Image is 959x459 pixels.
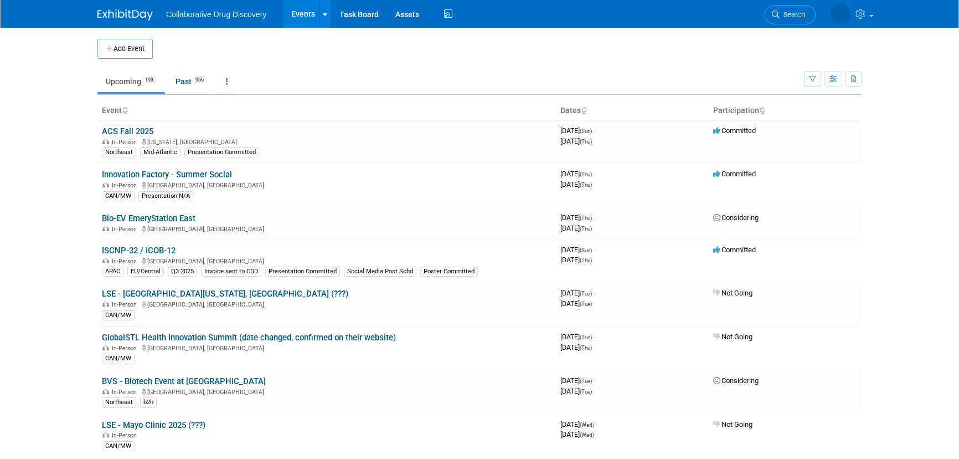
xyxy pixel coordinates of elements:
[112,258,140,265] span: In-Person
[594,213,595,222] span: -
[167,71,215,92] a: Past966
[560,137,592,145] span: [DATE]
[102,213,195,223] a: Bio-EV EmeryStation East
[102,137,551,146] div: [US_STATE], [GEOGRAPHIC_DATA]
[102,180,551,189] div: [GEOGRAPHIC_DATA], [GEOGRAPHIC_DATA]
[102,432,109,437] img: In-Person Event
[102,170,232,180] a: Innovation Factory - Summer Social
[713,213,759,222] span: Considering
[594,126,595,135] span: -
[713,170,756,178] span: Committed
[594,246,595,254] span: -
[201,267,261,277] div: Invoice sent to CDD
[560,246,595,254] span: [DATE]
[102,182,109,187] img: In-Person Event
[580,432,594,438] span: (Wed)
[166,10,266,19] span: Collaborative Drug Discovery
[102,376,266,386] a: BVS - Biotech Event at [GEOGRAPHIC_DATA]
[560,333,595,341] span: [DATE]
[127,267,164,277] div: EU/Central
[122,106,127,115] a: Sort by Event Name
[102,310,135,320] div: CAN/MW
[142,76,157,84] span: 193
[594,170,595,178] span: -
[596,420,597,429] span: -
[560,299,592,308] span: [DATE]
[112,226,140,233] span: In-Person
[97,39,153,59] button: Add Event
[713,376,759,385] span: Considering
[102,226,109,231] img: In-Person Event
[580,378,592,384] span: (Tue)
[102,397,136,407] div: Northeast
[192,76,207,84] span: 966
[102,246,176,256] a: ISCNP-32 / ICOB-12
[102,139,109,144] img: In-Person Event
[560,213,595,222] span: [DATE]
[112,345,140,352] span: In-Person
[102,343,551,352] div: [GEOGRAPHIC_DATA], [GEOGRAPHIC_DATA]
[97,9,153,21] img: ExhibitDay
[713,420,752,429] span: Not Going
[102,224,551,233] div: [GEOGRAPHIC_DATA], [GEOGRAPHIC_DATA]
[140,397,157,407] div: b2h
[140,147,181,157] div: Mid-Atlantic
[580,215,592,221] span: (Thu)
[709,101,862,120] th: Participation
[102,191,135,201] div: CAN/MW
[560,126,595,135] span: [DATE]
[102,387,551,396] div: [GEOGRAPHIC_DATA], [GEOGRAPHIC_DATA]
[102,289,348,299] a: LSE - [GEOGRAPHIC_DATA][US_STATE], [GEOGRAPHIC_DATA] (???)
[560,420,597,429] span: [DATE]
[112,301,140,308] span: In-Person
[594,333,595,341] span: -
[580,345,592,351] span: (Thu)
[102,420,205,430] a: LSE - Mayo Clinic 2025 (???)
[102,147,136,157] div: Northeast
[102,126,153,136] a: ACS Fall 2025
[102,345,109,350] img: In-Person Event
[184,147,259,157] div: Presentation Committed
[580,128,592,134] span: (Sun)
[581,106,586,115] a: Sort by Start Date
[780,11,805,19] span: Search
[580,301,592,307] span: (Tue)
[112,182,140,189] span: In-Person
[560,289,595,297] span: [DATE]
[102,256,551,265] div: [GEOGRAPHIC_DATA], [GEOGRAPHIC_DATA]
[102,267,123,277] div: APAC
[556,101,709,120] th: Dates
[560,387,592,395] span: [DATE]
[713,246,756,254] span: Committed
[168,267,197,277] div: Q3 2025
[265,267,340,277] div: Presentation Committed
[830,4,851,25] img: Mel Berg
[713,333,752,341] span: Not Going
[102,299,551,308] div: [GEOGRAPHIC_DATA], [GEOGRAPHIC_DATA]
[560,224,592,232] span: [DATE]
[420,267,478,277] div: Poster Committed
[112,432,140,439] span: In-Person
[97,71,165,92] a: Upcoming193
[713,126,756,135] span: Committed
[580,257,592,263] span: (Thu)
[102,333,396,343] a: GlobalSTL Health Innovation Summit (date changed, confirmed on their website)
[580,171,592,177] span: (Thu)
[580,422,594,428] span: (Wed)
[580,389,592,395] span: (Tue)
[560,343,592,351] span: [DATE]
[580,226,592,232] span: (Thu)
[560,170,595,178] span: [DATE]
[713,289,752,297] span: Not Going
[560,376,595,385] span: [DATE]
[344,267,416,277] div: Social Media Post Schd
[580,139,592,145] span: (Thu)
[580,290,592,297] span: (Tue)
[594,289,595,297] span: -
[102,441,135,451] div: CAN/MW
[560,430,594,438] span: [DATE]
[765,5,816,24] a: Search
[112,389,140,396] span: In-Person
[560,180,592,188] span: [DATE]
[580,182,592,188] span: (Thu)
